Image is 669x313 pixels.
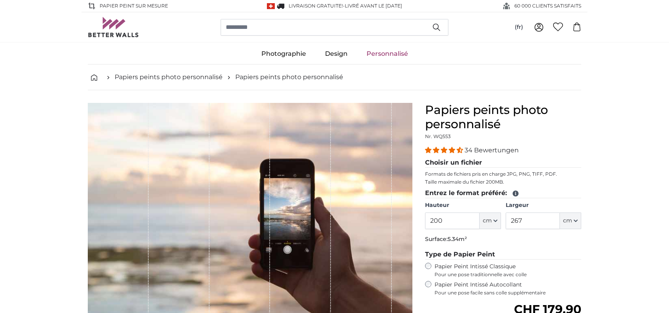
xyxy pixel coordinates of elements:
[435,263,581,278] label: Papier Peint Intissé Classique
[425,146,465,154] span: 4.32 stars
[435,290,581,296] span: Pour une pose facile sans colle supplémentaire
[465,146,519,154] span: 34 Bewertungen
[100,2,168,9] span: Papier peint sur mesure
[560,212,581,229] button: cm
[508,20,529,34] button: (fr)
[448,235,467,243] span: 5.34m²
[235,72,343,82] a: Papiers peints photo personnalisé
[483,217,492,225] span: cm
[88,17,139,37] img: Betterwalls
[563,217,572,225] span: cm
[345,3,402,9] span: Livré avant le [DATE]
[435,271,581,278] span: Pour une pose traditionnelle avec colle
[425,250,581,260] legend: Type de Papier Peint
[425,158,581,168] legend: Choisir un fichier
[425,171,581,177] p: Formats de fichiers pris en charge JPG, PNG, TIFF, PDF.
[425,179,581,185] p: Taille maximale du fichier 200MB.
[506,201,581,209] label: Largeur
[425,188,581,198] legend: Entrez le format préféré:
[425,133,451,139] span: Nr. WQ553
[267,3,275,9] img: Suisse
[480,212,501,229] button: cm
[425,235,581,243] p: Surface:
[316,44,357,64] a: Design
[88,64,581,90] nav: breadcrumbs
[252,44,316,64] a: Photographie
[425,103,581,131] h1: Papiers peints photo personnalisé
[115,72,223,82] a: Papiers peints photo personnalisé
[435,281,581,296] label: Papier Peint Intissé Autocollant
[514,2,581,9] span: 60 000 CLIENTS SATISFAITS
[425,201,501,209] label: Hauteur
[357,44,418,64] a: Personnalisé
[343,3,402,9] span: -
[289,3,343,9] span: Livraison GRATUITE!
